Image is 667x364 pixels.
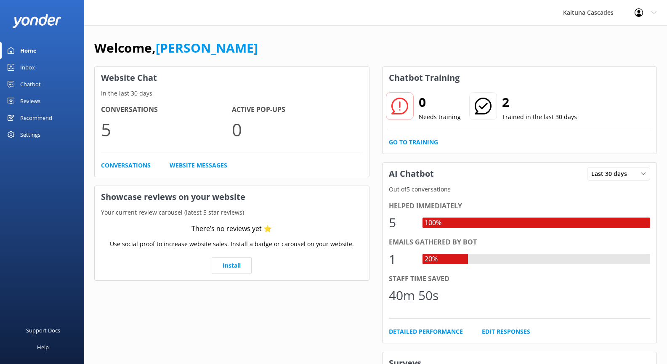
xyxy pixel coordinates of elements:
[232,104,363,115] h4: Active Pop-ups
[101,161,151,170] a: Conversations
[232,115,363,143] p: 0
[212,257,252,274] a: Install
[13,14,61,28] img: yonder-white-logo.png
[383,67,466,89] h3: Chatbot Training
[502,92,577,112] h2: 2
[37,339,49,356] div: Help
[389,138,438,147] a: Go to Training
[156,39,258,56] a: [PERSON_NAME]
[20,93,40,109] div: Reviews
[389,327,463,336] a: Detailed Performance
[95,67,369,89] h3: Website Chat
[383,185,657,194] p: Out of 5 conversations
[502,112,577,122] p: Trained in the last 30 days
[20,42,37,59] div: Home
[101,115,232,143] p: 5
[110,239,354,249] p: Use social proof to increase website sales. Install a badge or carousel on your website.
[389,237,651,248] div: Emails gathered by bot
[389,201,651,212] div: Helped immediately
[94,38,258,58] h1: Welcome,
[389,274,651,284] div: Staff time saved
[423,254,440,265] div: 20%
[423,218,444,228] div: 100%
[419,112,461,122] p: Needs training
[26,322,60,339] div: Support Docs
[419,92,461,112] h2: 0
[482,327,530,336] a: Edit Responses
[170,161,227,170] a: Website Messages
[20,126,40,143] div: Settings
[20,59,35,76] div: Inbox
[101,104,232,115] h4: Conversations
[20,76,41,93] div: Chatbot
[389,285,438,306] div: 40m 50s
[389,213,414,233] div: 5
[95,89,369,98] p: In the last 30 days
[191,223,272,234] div: There’s no reviews yet ⭐
[20,109,52,126] div: Recommend
[389,249,414,269] div: 1
[95,186,369,208] h3: Showcase reviews on your website
[383,163,440,185] h3: AI Chatbot
[95,208,369,217] p: Your current review carousel (latest 5 star reviews)
[591,169,632,178] span: Last 30 days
